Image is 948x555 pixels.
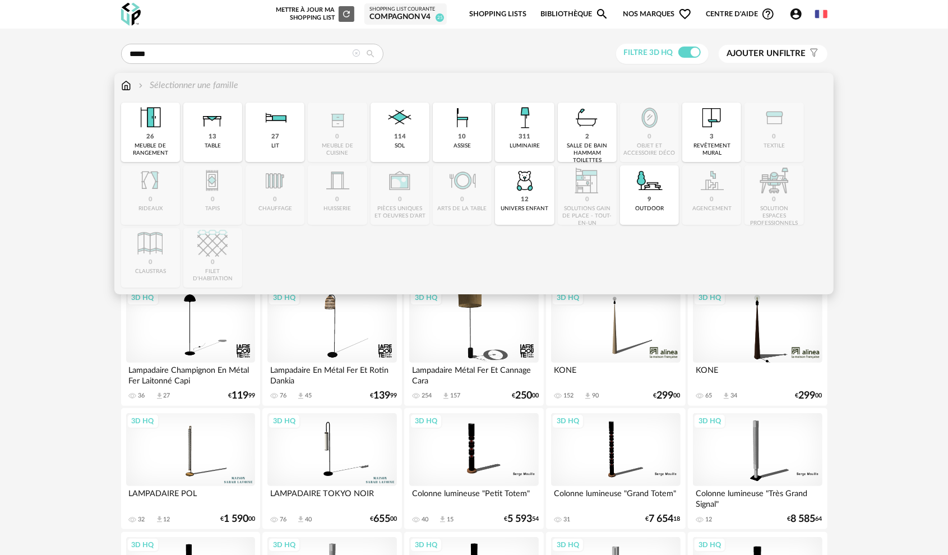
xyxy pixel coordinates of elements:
img: Meuble%20de%20rangement.png [135,103,165,133]
div: Colonne lumineuse "Petit Totem" [409,486,538,508]
div: 3D HQ [552,538,584,552]
div: 3 [710,133,714,141]
span: Download icon [155,515,164,524]
div: 3D HQ [127,538,159,552]
div: Mettre à jour ma Shopping List [274,6,354,22]
div: Colonne lumineuse "Grand Totem" [551,486,680,508]
a: Shopping Lists [469,1,526,27]
span: Help Circle Outline icon [761,7,775,21]
div: 3D HQ [268,414,300,428]
div: 3D HQ [268,538,300,552]
div: 12 [164,516,170,524]
span: Download icon [155,392,164,400]
div: 152 [563,392,574,400]
span: Filter icon [806,48,819,59]
div: 3D HQ [410,414,442,428]
div: 3D HQ [268,290,300,305]
img: fr [815,8,827,20]
div: outdoor [635,205,664,212]
img: Table.png [197,103,228,133]
span: Account Circle icon [789,7,808,21]
div: 65 [705,392,712,400]
div: sol [395,142,405,150]
span: 25 [436,13,444,22]
div: 157 [450,392,460,400]
div: € 64 [788,515,822,523]
div: 26 [146,133,154,141]
div: 3D HQ [552,290,584,305]
a: 3D HQ Colonne lumineuse "Très Grand Signal" 12 €8 58564 [688,408,827,529]
span: Refresh icon [341,11,352,17]
span: 119 [232,392,248,400]
div: 40 [422,516,428,524]
div: LAMPADAIRE TOKYO NOIR [267,486,396,508]
span: 5 593 [507,515,532,523]
div: 3D HQ [693,538,726,552]
div: 2 [585,133,589,141]
a: 3D HQ KONE 65 Download icon 34 €29900 [688,285,827,406]
a: 3D HQ Colonne lumineuse "Petit Totem" 40 Download icon 15 €5 59354 [404,408,543,529]
div: 12 [705,516,712,524]
div: 3D HQ [693,414,726,428]
div: 27 [271,133,279,141]
span: Filtre 3D HQ [624,49,673,57]
div: € 00 [512,392,539,400]
div: Lampadaire En Métal Fer Et Rotin Dankia [267,363,396,385]
div: KONE [693,363,822,385]
div: lit [271,142,279,150]
img: Assise.png [447,103,478,133]
span: Download icon [297,515,305,524]
a: 3D HQ LAMPADAIRE POL 32 Download icon 12 €1 59000 [121,408,260,529]
div: compagnon v4 [369,12,442,22]
img: Literie.png [260,103,290,133]
div: 40 [305,516,312,524]
div: Lampadaire Champignon En Métal Fer Laitonné Capi [126,363,255,385]
div: salle de bain hammam toilettes [561,142,613,164]
div: Sélectionner une famille [136,79,239,92]
img: Salle%20de%20bain.png [572,103,602,133]
div: 3D HQ [127,414,159,428]
a: 3D HQ Colonne lumineuse "Grand Totem" 31 €7 65418 [546,408,685,529]
div: KONE [551,363,680,385]
div: 9 [648,196,651,204]
img: UniversEnfant.png [510,165,540,196]
img: Luminaire.png [510,103,540,133]
span: 250 [515,392,532,400]
a: 3D HQ Lampadaire En Métal Fer Et Rotin Dankia 76 Download icon 45 €13999 [262,285,401,406]
div: 3D HQ [410,538,442,552]
span: 299 [799,392,816,400]
div: 90 [592,392,599,400]
img: OXP [121,3,141,26]
span: Download icon [438,515,447,524]
div: luminaire [510,142,540,150]
a: BibliothèqueMagnify icon [540,1,609,27]
div: 3D HQ [552,414,584,428]
div: Shopping List courante [369,6,442,13]
span: filtre [727,48,806,59]
div: LAMPADAIRE POL [126,486,255,508]
span: Centre d'aideHelp Circle Outline icon [706,7,775,21]
div: 36 [138,392,145,400]
div: 3D HQ [127,290,159,305]
span: Ajouter un [727,49,780,58]
span: Download icon [442,392,450,400]
span: Nos marques [623,1,692,27]
a: Shopping List courante compagnon v4 25 [369,6,442,22]
div: € 18 [646,515,681,523]
div: € 00 [370,515,397,523]
a: 3D HQ KONE 152 Download icon 90 €29900 [546,285,685,406]
div: € 00 [796,392,822,400]
button: Ajouter unfiltre Filter icon [719,45,827,63]
div: 12 [521,196,529,204]
div: 32 [138,516,145,524]
span: Account Circle icon [789,7,803,21]
div: € 00 [220,515,255,523]
span: Download icon [722,392,730,400]
div: Colonne lumineuse "Très Grand Signal" [693,486,822,508]
img: svg+xml;base64,PHN2ZyB3aWR0aD0iMTYiIGhlaWdodD0iMTciIHZpZXdCb3g9IjAgMCAxNiAxNyIgZmlsbD0ibm9uZSIgeG... [121,79,131,92]
img: Sol.png [385,103,415,133]
div: 254 [422,392,432,400]
div: univers enfant [501,205,548,212]
div: 45 [305,392,312,400]
span: 1 590 [224,515,248,523]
